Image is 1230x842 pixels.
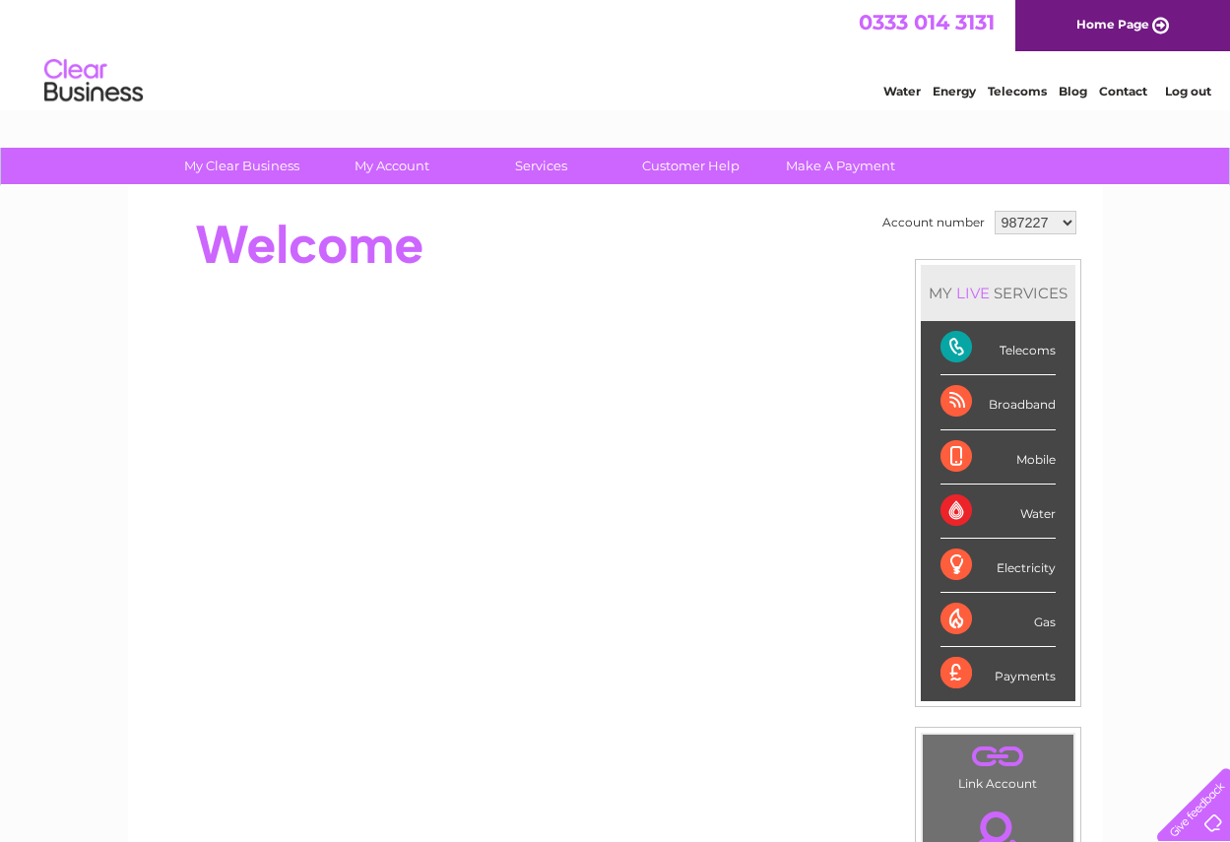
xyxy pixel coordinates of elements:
[940,647,1056,700] div: Payments
[610,148,772,184] a: Customer Help
[759,148,922,184] a: Make A Payment
[940,539,1056,593] div: Electricity
[921,265,1075,321] div: MY SERVICES
[940,485,1056,539] div: Water
[460,148,622,184] a: Services
[988,84,1047,98] a: Telecoms
[940,321,1056,375] div: Telecoms
[933,84,976,98] a: Energy
[1059,84,1087,98] a: Blog
[883,84,921,98] a: Water
[928,740,1068,774] a: .
[161,148,323,184] a: My Clear Business
[43,51,144,111] img: logo.png
[310,148,473,184] a: My Account
[1099,84,1147,98] a: Contact
[940,375,1056,429] div: Broadband
[859,10,995,34] a: 0333 014 3131
[877,206,990,239] td: Account number
[151,11,1081,96] div: Clear Business is a trading name of Verastar Limited (registered in [GEOGRAPHIC_DATA] No. 3667643...
[940,593,1056,647] div: Gas
[952,284,994,302] div: LIVE
[1165,84,1211,98] a: Log out
[922,734,1074,796] td: Link Account
[940,430,1056,485] div: Mobile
